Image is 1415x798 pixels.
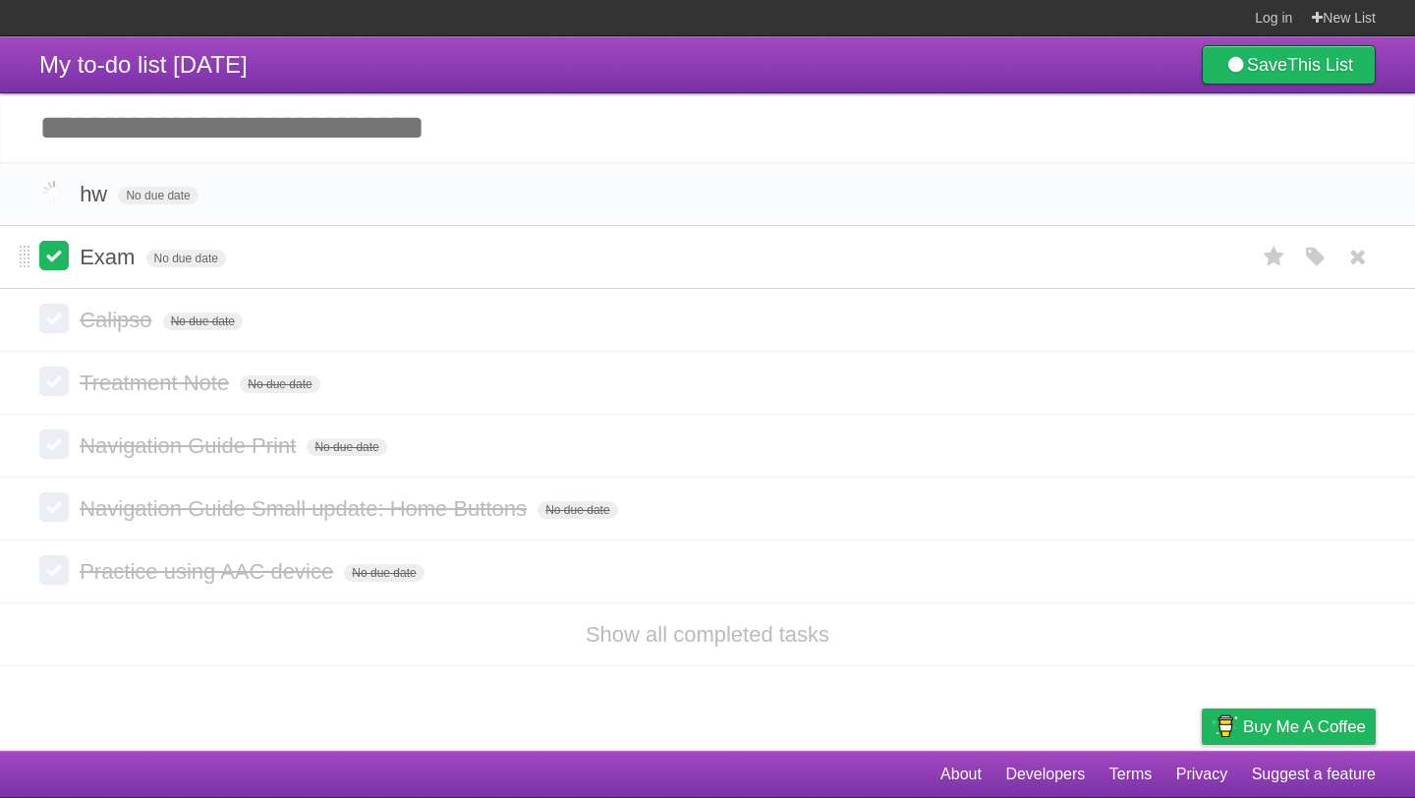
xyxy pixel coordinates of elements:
span: hw [80,182,112,206]
a: Suggest a feature [1252,756,1376,793]
span: No due date [538,501,617,519]
label: Done [39,492,69,522]
span: Practice using AAC device [80,559,338,584]
a: Terms [1109,756,1153,793]
label: Done [39,178,69,207]
label: Done [39,555,69,585]
span: Navigation Guide Small update: Home Buttons [80,496,532,521]
span: No due date [344,564,424,582]
span: No due date [146,250,226,267]
span: No due date [118,187,198,204]
a: Buy me a coffee [1202,709,1376,745]
span: Treatment Note [80,370,234,395]
span: No due date [307,438,386,456]
b: This List [1287,55,1353,75]
a: SaveThis List [1202,45,1376,85]
label: Done [39,429,69,459]
label: Done [39,241,69,270]
span: My to-do list [DATE] [39,51,248,78]
span: Exam [80,245,140,269]
span: No due date [240,375,319,393]
img: Buy me a coffee [1212,710,1238,743]
a: Privacy [1176,756,1227,793]
span: Calipso [80,308,156,332]
a: Developers [1005,756,1085,793]
label: Star task [1256,241,1293,273]
a: Show all completed tasks [586,622,829,647]
span: No due date [163,313,243,330]
span: Navigation Guide Print [80,433,301,458]
a: About [940,756,982,793]
span: Buy me a coffee [1243,710,1366,744]
label: Done [39,367,69,396]
label: Done [39,304,69,333]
